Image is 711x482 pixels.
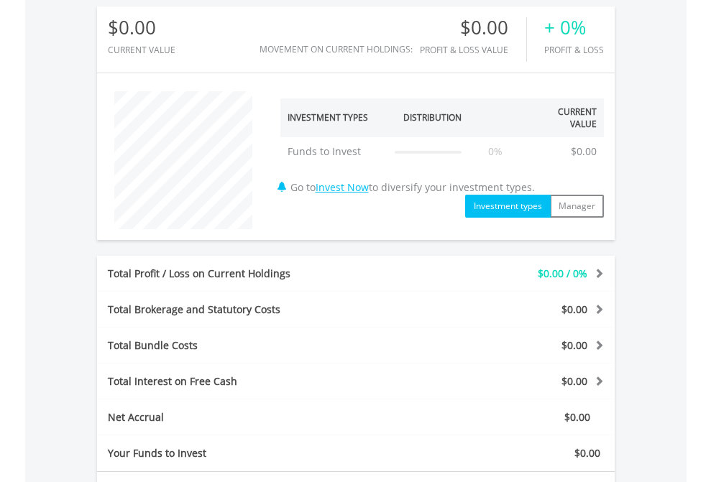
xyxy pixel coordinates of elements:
[270,84,615,218] div: Go to to diversify your investment types.
[523,98,604,137] th: Current Value
[561,338,587,352] span: $0.00
[280,98,388,137] th: Investment Types
[564,410,590,424] span: $0.00
[316,180,369,194] a: Invest Now
[97,338,399,353] div: Total Bundle Costs
[420,45,526,55] div: Profit & Loss Value
[561,302,587,316] span: $0.00
[469,137,523,166] td: 0%
[574,446,600,460] span: $0.00
[260,45,413,54] div: Movement on Current Holdings:
[108,17,175,38] div: $0.00
[465,195,551,218] button: Investment types
[561,374,587,388] span: $0.00
[97,446,356,460] div: Your Funds to Invest
[544,45,604,55] div: Profit & Loss
[97,302,399,317] div: Total Brokerage and Statutory Costs
[420,17,526,38] div: $0.00
[538,267,587,280] span: $0.00 / 0%
[97,410,399,425] div: Net Accrual
[97,374,399,389] div: Total Interest on Free Cash
[280,137,388,166] td: Funds to Invest
[403,111,462,124] div: Distribution
[544,17,604,38] div: + 0%
[108,45,175,55] div: CURRENT VALUE
[550,195,604,218] button: Manager
[564,137,604,166] td: $0.00
[97,267,399,281] div: Total Profit / Loss on Current Holdings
